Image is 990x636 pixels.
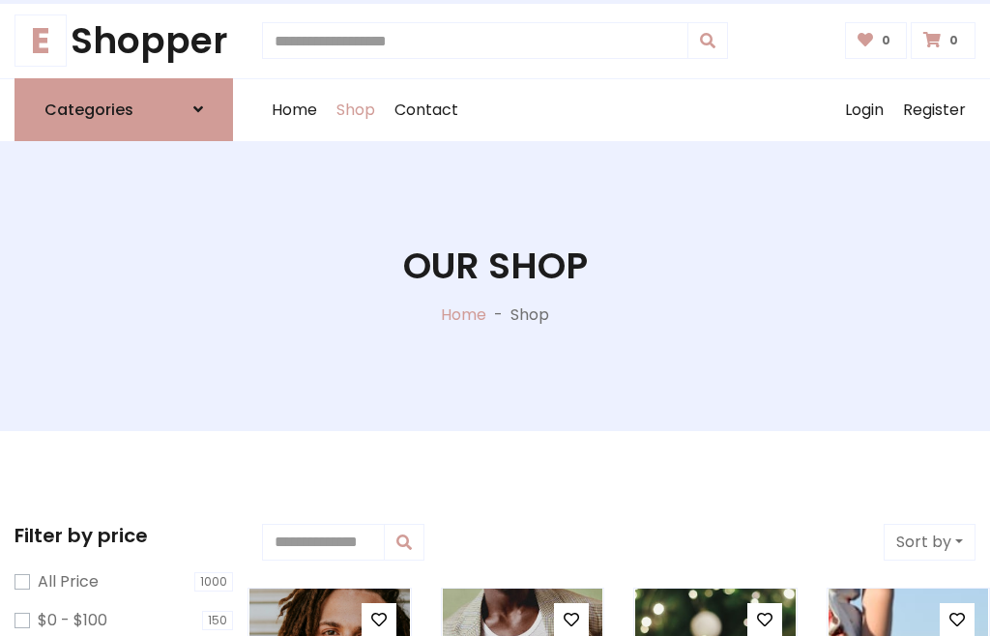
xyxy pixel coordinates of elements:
[845,22,908,59] a: 0
[893,79,975,141] a: Register
[510,304,549,327] p: Shop
[884,524,975,561] button: Sort by
[385,79,468,141] a: Contact
[15,524,233,547] h5: Filter by price
[44,101,133,119] h6: Categories
[38,609,107,632] label: $0 - $100
[327,79,385,141] a: Shop
[441,304,486,326] a: Home
[38,570,99,593] label: All Price
[877,32,895,49] span: 0
[262,79,327,141] a: Home
[486,304,510,327] p: -
[202,611,233,630] span: 150
[194,572,233,592] span: 1000
[15,19,233,63] a: EShopper
[403,245,588,288] h1: Our Shop
[835,79,893,141] a: Login
[15,78,233,141] a: Categories
[15,14,67,67] span: E
[945,32,963,49] span: 0
[911,22,975,59] a: 0
[15,19,233,63] h1: Shopper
